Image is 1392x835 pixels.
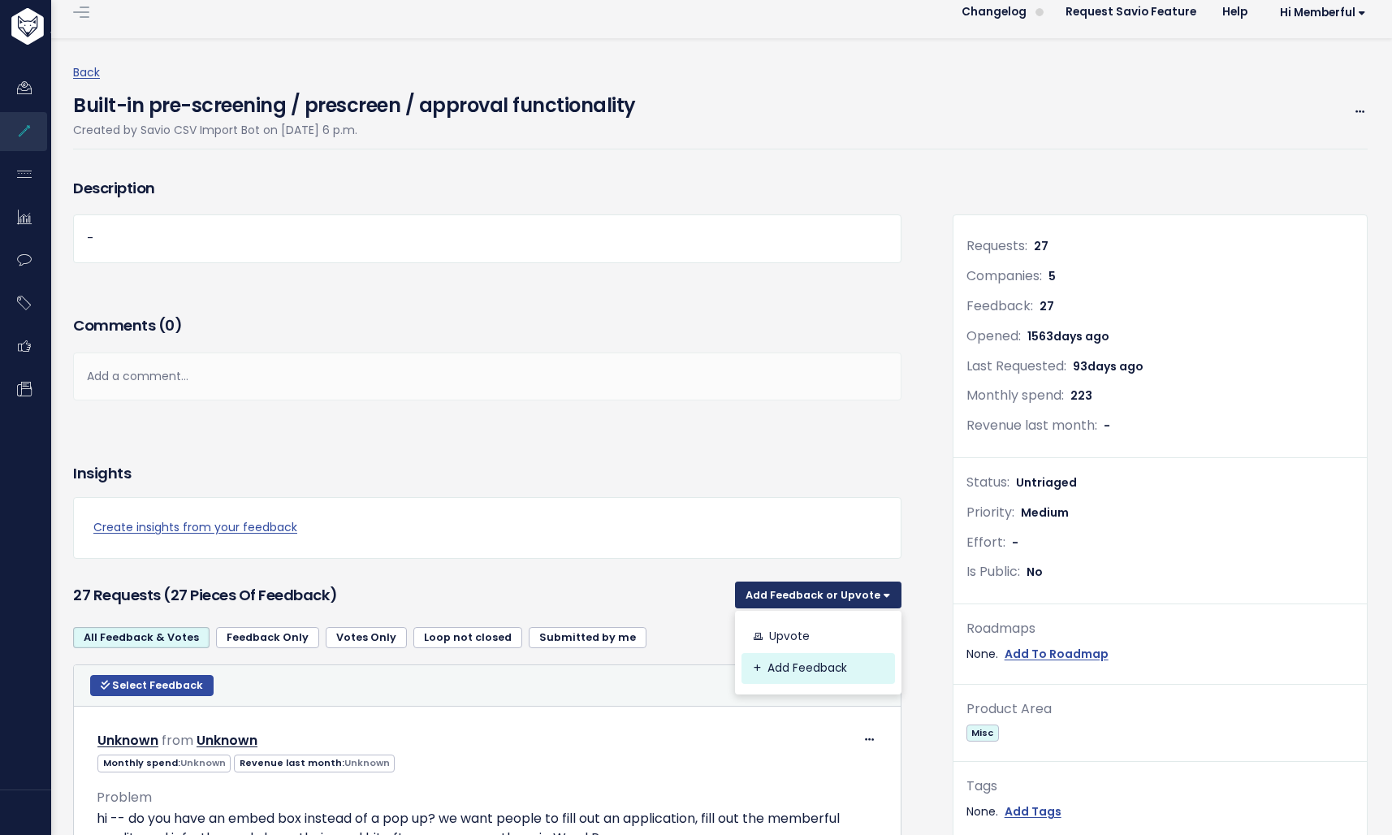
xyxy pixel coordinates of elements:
[1016,474,1077,491] span: Untriaged
[966,533,1005,552] span: Effort:
[966,775,1354,798] div: Tags
[966,386,1064,405] span: Monthly spend:
[162,731,193,750] span: from
[966,802,1354,822] div: None.
[112,678,203,692] span: Select Feedback
[966,562,1020,581] span: Is Public:
[1048,268,1056,284] span: 5
[87,228,888,249] p: -
[73,353,901,400] div: Add a comment...
[966,617,1354,641] div: Roadmaps
[1034,238,1048,254] span: 27
[73,177,901,200] h3: Description
[966,357,1066,375] span: Last Requested:
[1005,802,1061,822] a: Add Tags
[216,627,319,648] a: Feedback Only
[1005,644,1109,664] a: Add To Roadmap
[962,6,1027,18] span: Changelog
[73,627,210,648] a: All Feedback & Votes
[1053,328,1109,344] span: days ago
[1087,358,1143,374] span: days ago
[326,627,407,648] a: Votes Only
[966,266,1042,285] span: Companies:
[735,582,901,608] button: Add Feedback or Upvote
[197,731,257,750] a: Unknown
[966,236,1027,255] span: Requests:
[966,296,1033,315] span: Feedback:
[1280,6,1366,19] span: Hi Memberful
[73,64,100,80] a: Back
[234,755,395,772] span: Revenue last month:
[165,315,175,335] span: 0
[180,756,226,769] span: Unknown
[73,122,357,138] span: Created by Savio CSV Import Bot on [DATE] 6 p.m.
[413,627,522,648] a: Loop not closed
[7,8,133,45] img: logo-white.9d6f32f41409.svg
[1027,564,1043,580] span: No
[90,675,214,696] button: Select Feedback
[966,503,1014,521] span: Priority:
[97,755,231,772] span: Monthly spend:
[741,653,895,685] a: Add Feedback
[966,644,1354,664] div: None.
[1027,328,1109,344] span: 1563
[1070,387,1092,404] span: 223
[1012,534,1018,551] span: -
[73,314,901,337] h3: Comments ( )
[966,473,1009,491] span: Status:
[966,327,1021,345] span: Opened:
[97,788,152,807] span: Problem
[344,756,390,769] span: Unknown
[97,731,158,750] a: Unknown
[1073,358,1143,374] span: 93
[966,416,1097,435] span: Revenue last month:
[1040,298,1054,314] span: 27
[93,517,881,538] a: Create insights from your feedback
[966,725,999,742] span: Misc
[73,83,636,120] h4: Built-in pre-screening / prescreen / approval functionality
[1021,504,1069,521] span: Medium
[529,627,646,648] a: Submitted by me
[966,698,1354,721] div: Product Area
[741,621,895,653] a: Upvote
[73,462,131,485] h3: Insights
[73,584,728,607] h3: 27 Requests (27 pieces of Feedback)
[1104,417,1110,434] span: -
